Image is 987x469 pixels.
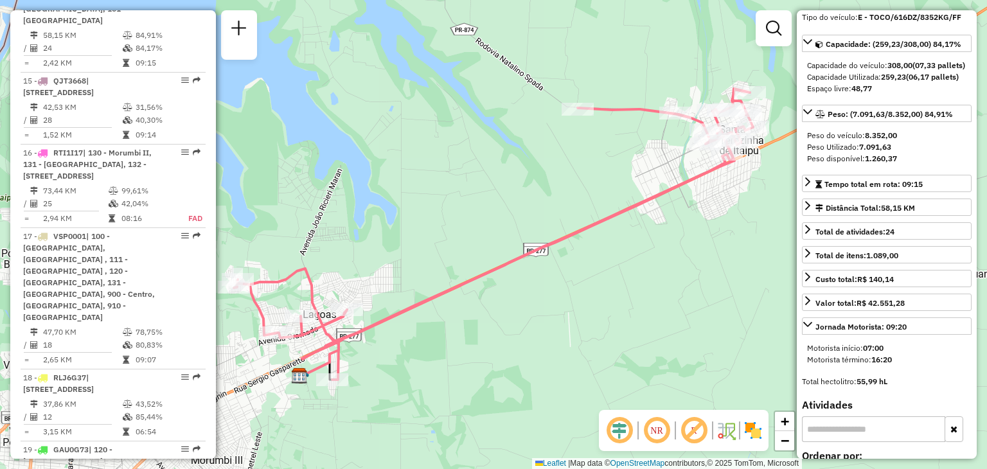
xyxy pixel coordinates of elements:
[123,103,132,111] i: % de utilização do peso
[109,187,118,195] i: % de utilização do peso
[42,184,108,197] td: 73,44 KM
[135,128,200,141] td: 09:14
[802,270,972,287] a: Custo total:R$ 140,14
[802,35,972,52] a: Capacidade: (259,23/308,00) 84,17%
[42,411,122,423] td: 12
[42,197,108,210] td: 25
[23,353,30,366] td: =
[30,341,38,349] i: Total de Atividades
[291,367,308,384] img: CDD Foz do Iguaçu
[23,411,30,423] td: /
[871,355,892,364] strong: 16:20
[123,341,132,349] i: % de utilização da cubagem
[887,60,912,70] strong: 308,00
[53,76,86,85] span: QJT3668
[42,339,122,351] td: 18
[23,42,30,55] td: /
[23,231,155,322] span: | 100 - [GEOGRAPHIC_DATA], [GEOGRAPHIC_DATA] , 111 - [GEOGRAPHIC_DATA] , 120 - [GEOGRAPHIC_DATA],...
[743,420,763,441] img: Exibir/Ocultar setores
[807,153,966,164] div: Peso disponível:
[135,398,200,411] td: 43,52%
[135,114,200,127] td: 40,30%
[181,373,189,381] em: Opções
[30,200,38,208] i: Total de Atividades
[193,76,200,84] em: Rota exportada
[866,251,898,260] strong: 1.089,00
[42,128,122,141] td: 1,52 KM
[135,411,200,423] td: 85,44%
[815,250,898,261] div: Total de itens:
[851,84,872,93] strong: 48,77
[807,71,966,83] div: Capacidade Utilizada:
[807,60,966,71] div: Capacidade do veículo:
[679,415,709,446] span: Exibir rótulo
[135,425,200,438] td: 06:54
[775,431,794,450] a: Zoom out
[815,227,894,236] span: Total de atividades:
[858,12,961,22] strong: E - TOCO/616DZ/8352KG/FF
[121,184,174,197] td: 99,61%
[781,413,789,429] span: +
[135,353,200,366] td: 09:07
[863,343,884,353] strong: 07:00
[121,197,174,210] td: 42,04%
[568,459,570,468] span: |
[123,44,132,52] i: % de utilização da cubagem
[828,109,953,119] span: Peso: (7.091,63/8.352,00) 84,91%
[826,39,961,49] span: Capacidade: (259,23/308,00) 84,17%
[53,231,86,241] span: VSP0001
[30,400,38,408] i: Distância Total
[30,413,38,421] i: Total de Atividades
[857,298,905,308] strong: R$ 42.551,28
[23,76,94,97] span: 15 -
[23,148,152,181] span: | 130 - Morumbi II, 131 - [GEOGRAPHIC_DATA], 132 - [STREET_ADDRESS]
[775,412,794,431] a: Zoom in
[23,114,30,127] td: /
[42,326,122,339] td: 47,70 KM
[30,187,38,195] i: Distância Total
[815,321,907,333] div: Jornada Motorista: 09:20
[53,148,83,157] span: RTI1I17
[193,373,200,381] em: Rota exportada
[193,445,200,453] em: Rota exportada
[193,148,200,156] em: Rota exportada
[123,31,132,39] i: % de utilização do peso
[857,376,887,386] strong: 55,99 hL
[123,413,132,421] i: % de utilização da cubagem
[23,128,30,141] td: =
[23,373,94,394] span: 18 -
[42,42,122,55] td: 24
[641,415,672,446] span: Ocultar NR
[53,445,89,454] span: GAU0G73
[181,76,189,84] em: Opções
[807,342,966,354] div: Motorista início:
[123,59,129,67] i: Tempo total em rota
[802,105,972,122] a: Peso: (7.091,63/8.352,00) 84,91%
[123,356,129,364] i: Tempo total em rota
[42,398,122,411] td: 37,86 KM
[807,141,966,153] div: Peso Utilizado:
[802,448,972,463] label: Ordenar por:
[781,432,789,448] span: −
[23,197,30,210] td: /
[109,215,115,222] i: Tempo total em rota
[42,425,122,438] td: 3,15 KM
[761,15,787,41] a: Exibir filtros
[807,130,897,140] span: Peso do veículo:
[121,212,174,225] td: 08:16
[881,203,915,213] span: 58,15 KM
[135,29,200,42] td: 84,91%
[802,125,972,170] div: Peso: (7.091,63/8.352,00) 84,91%
[193,232,200,240] em: Rota exportada
[23,212,30,225] td: =
[42,212,108,225] td: 2,94 KM
[802,399,972,411] h4: Atividades
[815,297,905,309] div: Valor total:
[807,354,966,366] div: Motorista término:
[802,199,972,216] a: Distância Total:58,15 KM
[30,116,38,124] i: Total de Atividades
[181,232,189,240] em: Opções
[123,400,132,408] i: % de utilização do peso
[135,101,200,114] td: 31,56%
[906,72,959,82] strong: (06,17 pallets)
